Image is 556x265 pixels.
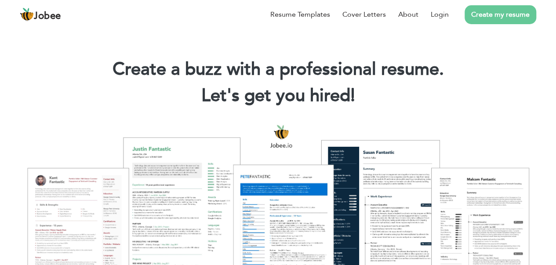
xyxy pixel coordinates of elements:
span: | [351,83,355,108]
h2: Let's [13,84,543,107]
a: About [398,9,418,20]
a: Jobee [20,7,61,22]
img: jobee.io [20,7,34,22]
a: Cover Letters [342,9,386,20]
h1: Create a buzz with a professional resume. [13,58,543,81]
a: Create my resume [465,5,536,24]
span: get you hired! [244,83,355,108]
a: Login [431,9,449,20]
span: Jobee [34,11,61,21]
a: Resume Templates [270,9,330,20]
